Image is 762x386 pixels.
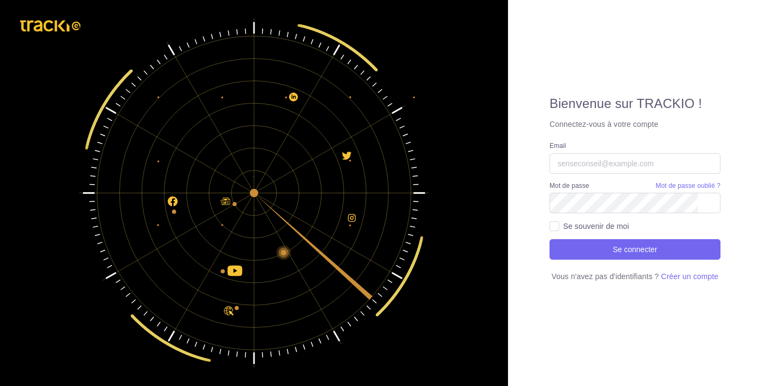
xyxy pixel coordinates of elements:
img: Connexion [69,8,439,378]
span: Vous n'avez pas d'identifiants ? [552,272,659,281]
label: Mot de passe [550,181,589,191]
label: Se souvenir de moi [563,221,629,232]
a: Mot de passe oublié ? [656,181,720,193]
a: Créer un compte [661,272,718,281]
label: Email [550,141,566,151]
img: trackio.svg [15,15,87,37]
button: Se connecter [550,239,720,260]
h2: Bienvenue sur TRACKIO ! [550,96,720,112]
small: Mot de passe oublié ? [656,182,720,189]
p: Connectez-vous à votre compte [550,119,720,130]
input: senseconseil@example.com [550,153,720,174]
